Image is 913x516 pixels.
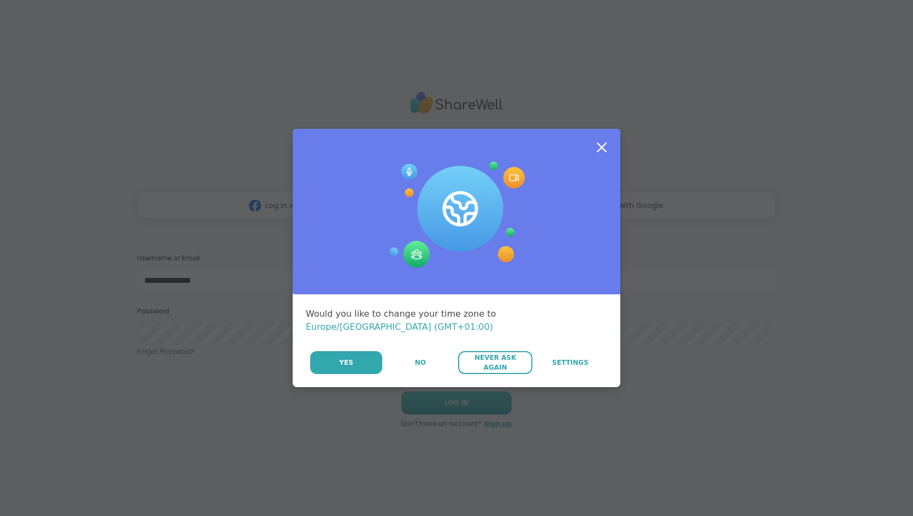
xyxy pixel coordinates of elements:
button: Yes [310,351,382,374]
div: Would you like to change your time zone to [306,307,607,334]
button: Never Ask Again [458,351,532,374]
button: No [383,351,457,374]
span: Europe/[GEOGRAPHIC_DATA] (GMT+01:00) [306,322,493,332]
span: Never Ask Again [464,353,526,372]
span: Yes [339,358,353,367]
img: Session Experience [388,162,525,269]
span: No [415,358,426,367]
a: Settings [533,351,607,374]
span: Settings [552,358,589,367]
